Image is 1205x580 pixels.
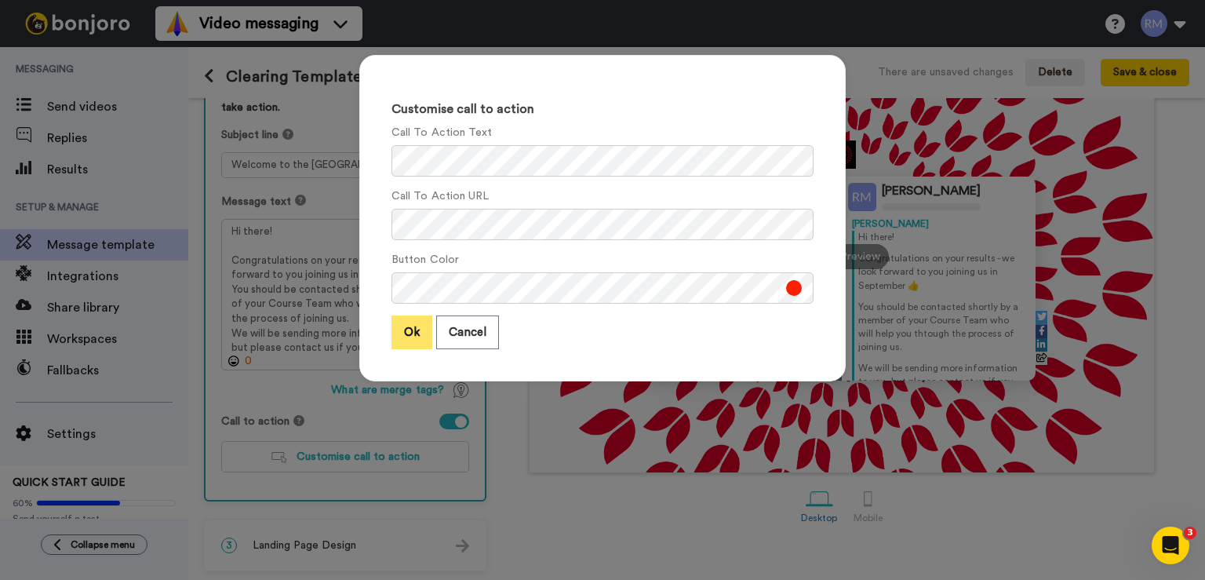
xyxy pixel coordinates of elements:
button: Ok [391,316,432,349]
label: Call To Action Text [391,125,493,141]
h3: Customise call to action [391,103,814,117]
span: 3 [1184,527,1196,539]
button: Cancel [436,316,499,349]
label: Button Color [391,252,459,268]
label: Call To Action URL [391,188,489,205]
iframe: Intercom live chat [1152,527,1189,564]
